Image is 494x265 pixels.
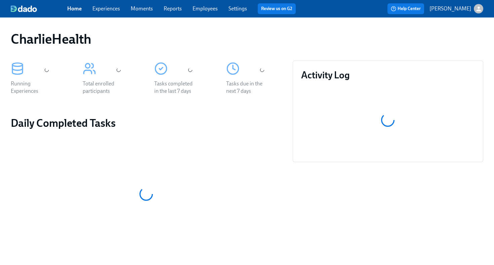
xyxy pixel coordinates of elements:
[67,5,82,12] a: Home
[92,5,120,12] a: Experiences
[226,80,269,95] div: Tasks due in the next 7 days
[387,3,424,14] button: Help Center
[391,5,421,12] span: Help Center
[131,5,153,12] a: Moments
[164,5,182,12] a: Reports
[261,5,292,12] a: Review us on G2
[258,3,296,14] button: Review us on G2
[429,5,471,12] p: [PERSON_NAME]
[193,5,218,12] a: Employees
[11,116,282,130] h2: Daily Completed Tasks
[301,69,475,81] h3: Activity Log
[83,80,126,95] div: Total enrolled participants
[11,31,91,47] h1: CharlieHealth
[11,5,67,12] a: dado
[154,80,197,95] div: Tasks completed in the last 7 days
[229,5,247,12] a: Settings
[429,4,483,13] button: [PERSON_NAME]
[11,80,54,95] div: Running Experiences
[11,5,37,12] img: dado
